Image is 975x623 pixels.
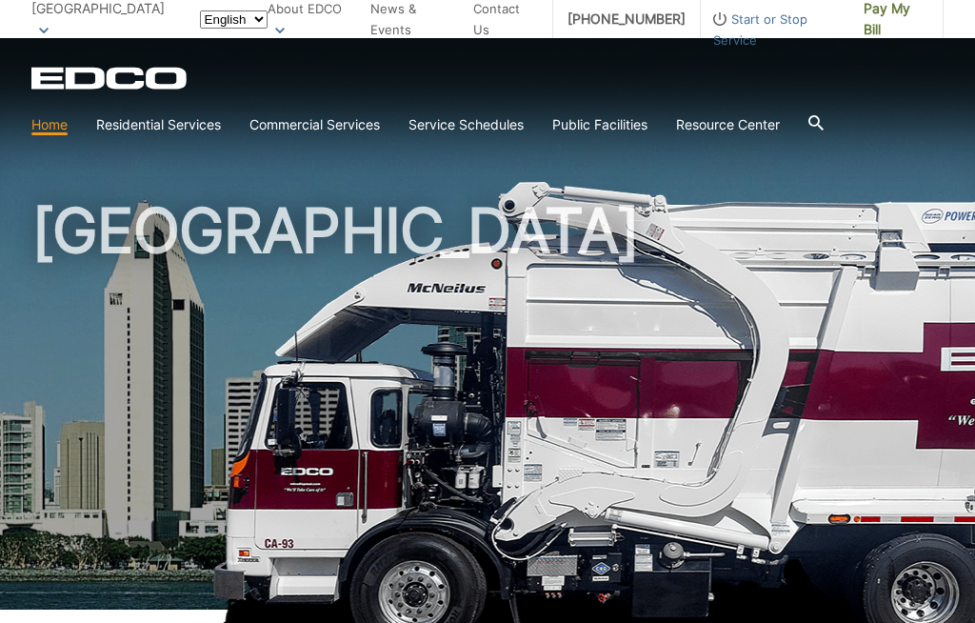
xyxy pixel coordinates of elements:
h1: [GEOGRAPHIC_DATA] [31,200,944,618]
a: Home [31,114,68,135]
a: Service Schedules [408,114,524,135]
a: Residential Services [96,114,221,135]
a: EDCD logo. Return to the homepage. [31,67,189,90]
a: Resource Center [676,114,780,135]
select: Select a language [200,10,268,29]
a: Commercial Services [249,114,380,135]
a: Public Facilities [552,114,647,135]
